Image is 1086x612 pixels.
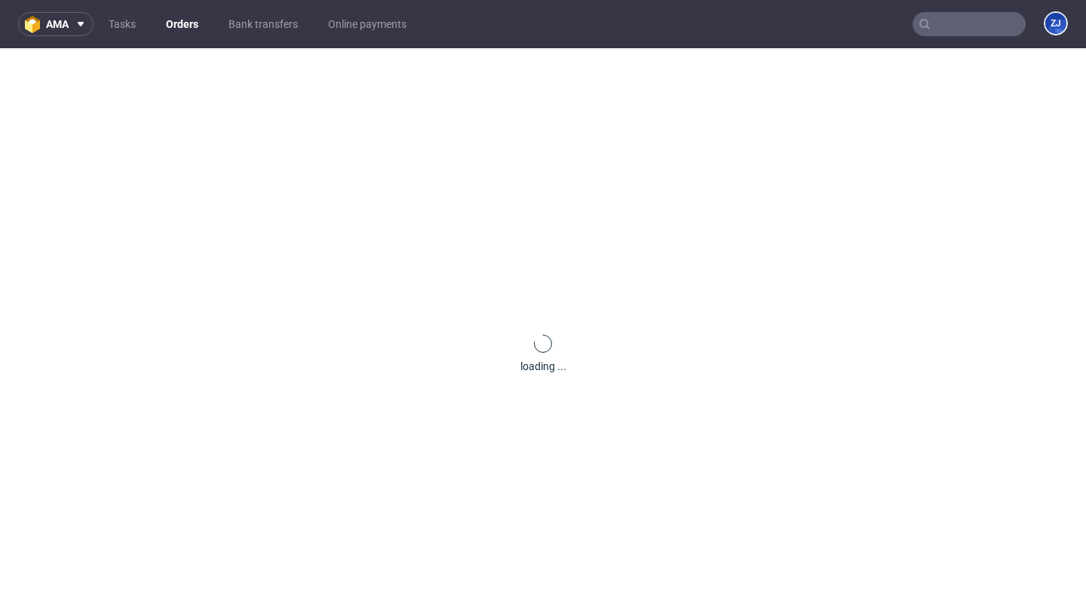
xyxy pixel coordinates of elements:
[219,12,307,36] a: Bank transfers
[100,12,145,36] a: Tasks
[1045,13,1066,34] figcaption: ZJ
[25,16,46,33] img: logo
[18,12,94,36] button: ama
[520,359,566,374] div: loading ...
[319,12,416,36] a: Online payments
[46,19,69,29] span: ama
[157,12,207,36] a: Orders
